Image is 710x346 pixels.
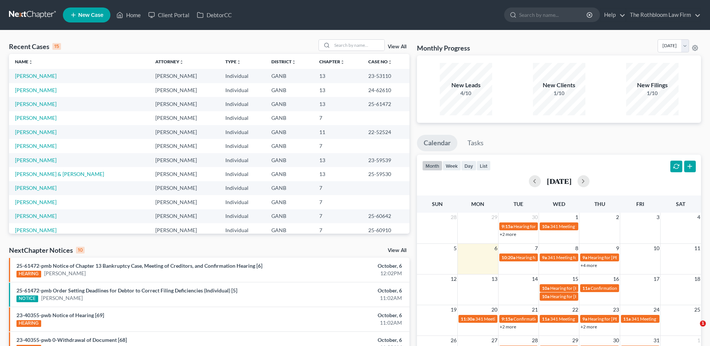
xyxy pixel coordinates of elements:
[581,262,597,268] a: +4 more
[533,81,585,89] div: New Clients
[494,244,498,253] span: 6
[225,59,241,64] a: Typeunfold_more
[450,305,457,314] span: 19
[615,244,620,253] span: 9
[362,223,409,237] td: 25-60910
[313,195,362,209] td: 7
[531,213,539,222] span: 30
[432,201,443,207] span: Sun
[15,199,57,205] a: [PERSON_NAME]
[542,294,549,299] span: 10a
[450,274,457,283] span: 12
[313,139,362,153] td: 7
[149,181,219,195] td: [PERSON_NAME]
[491,213,498,222] span: 29
[440,89,492,97] div: 4/10
[450,336,457,345] span: 26
[542,285,549,291] span: 10a
[313,209,362,223] td: 7
[219,195,265,209] td: Individual
[149,125,219,139] td: [PERSON_NAME]
[16,295,38,302] div: NOTICE
[700,321,706,327] span: 1
[265,223,313,237] td: GANB
[76,247,85,254] div: 10
[278,312,402,319] div: October, 6
[149,111,219,125] td: [PERSON_NAME]
[52,43,61,50] div: 15
[219,111,265,125] td: Individual
[516,255,575,260] span: Hearing for [PERSON_NAME]
[417,135,457,151] a: Calendar
[313,153,362,167] td: 13
[548,255,615,260] span: 341 Meeting for [PERSON_NAME]
[278,270,402,277] div: 12:02PM
[471,201,484,207] span: Mon
[612,336,620,345] span: 30
[113,8,144,22] a: Home
[313,223,362,237] td: 7
[265,153,313,167] td: GANB
[265,139,313,153] td: GANB
[9,42,61,51] div: Recent Cases
[450,213,457,222] span: 28
[313,97,362,111] td: 13
[16,320,41,327] div: HEARING
[694,305,701,314] span: 25
[572,274,579,283] span: 15
[542,316,549,322] span: 11a
[502,255,515,260] span: 10:20a
[362,153,409,167] td: 23-59539
[626,89,679,97] div: 1/10
[550,285,648,291] span: Hearing for [PERSON_NAME] & [PERSON_NAME]
[362,97,409,111] td: 25-61472
[653,336,660,345] span: 31
[550,316,657,322] span: 341 Meeting for [PERSON_NAME] & [PERSON_NAME]
[332,40,384,51] input: Search by name...
[15,73,57,79] a: [PERSON_NAME]
[219,223,265,237] td: Individual
[600,8,625,22] a: Help
[653,274,660,283] span: 17
[219,181,265,195] td: Individual
[491,305,498,314] span: 20
[265,181,313,195] td: GANB
[636,201,644,207] span: Fri
[265,69,313,83] td: GANB
[149,153,219,167] td: [PERSON_NAME]
[219,167,265,181] td: Individual
[15,171,104,177] a: [PERSON_NAME] & [PERSON_NAME]
[656,213,660,222] span: 3
[271,59,296,64] a: Districtunfold_more
[502,316,513,322] span: 9:15a
[582,255,587,260] span: 9a
[461,316,475,322] span: 11:30a
[16,312,104,318] a: 23-40355-pwb Notice of Hearing [69]
[219,97,265,111] td: Individual
[149,69,219,83] td: [PERSON_NAME]
[15,143,57,149] a: [PERSON_NAME]
[15,213,57,219] a: [PERSON_NAME]
[591,285,685,291] span: Confirmation Hearing for CoLiant Solutions, Inc.
[575,213,579,222] span: 1
[685,321,703,339] iframe: Intercom live chat
[179,60,184,64] i: unfold_more
[16,287,237,294] a: 25-61472-pmb Order Setting Deadlines for Debtor to Correct Filing Deficiencies (Individual) [5]
[542,255,547,260] span: 9a
[219,83,265,97] td: Individual
[653,244,660,253] span: 10
[572,305,579,314] span: 22
[615,213,620,222] span: 2
[149,209,219,223] td: [PERSON_NAME]
[388,60,392,64] i: unfold_more
[265,83,313,97] td: GANB
[292,60,296,64] i: unfold_more
[575,244,579,253] span: 8
[697,213,701,222] span: 4
[362,69,409,83] td: 23-53110
[9,246,85,255] div: NextChapter Notices
[144,8,193,22] a: Client Portal
[694,244,701,253] span: 11
[514,201,523,207] span: Tue
[15,59,33,64] a: Nameunfold_more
